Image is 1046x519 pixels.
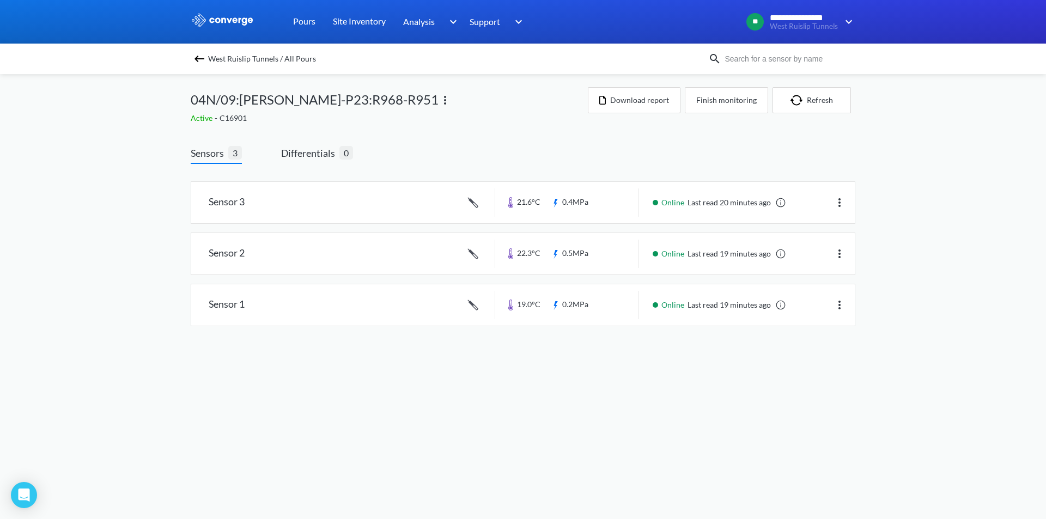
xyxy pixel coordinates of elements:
[193,52,206,65] img: backspace.svg
[685,87,768,113] button: Finish monitoring
[588,87,680,113] button: Download report
[442,15,460,28] img: downArrow.svg
[339,146,353,160] span: 0
[403,15,435,28] span: Analysis
[208,51,316,66] span: West Ruislip Tunnels / All Pours
[833,196,846,209] img: more.svg
[215,113,220,123] span: -
[439,94,452,107] img: more.svg
[191,112,588,124] div: C16901
[11,482,37,508] div: Open Intercom Messenger
[833,298,846,312] img: more.svg
[191,145,228,161] span: Sensors
[599,96,606,105] img: icon-file.svg
[708,52,721,65] img: icon-search.svg
[191,13,254,27] img: logo_ewhite.svg
[191,89,439,110] span: 04N/09:[PERSON_NAME]-P23:R968-R951
[838,15,855,28] img: downArrow.svg
[228,146,242,160] span: 3
[773,87,851,113] button: Refresh
[790,95,807,106] img: icon-refresh.svg
[721,53,853,65] input: Search for a sensor by name
[508,15,525,28] img: downArrow.svg
[470,15,500,28] span: Support
[770,22,838,30] span: West Ruislip Tunnels
[833,247,846,260] img: more.svg
[281,145,339,161] span: Differentials
[191,113,215,123] span: Active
